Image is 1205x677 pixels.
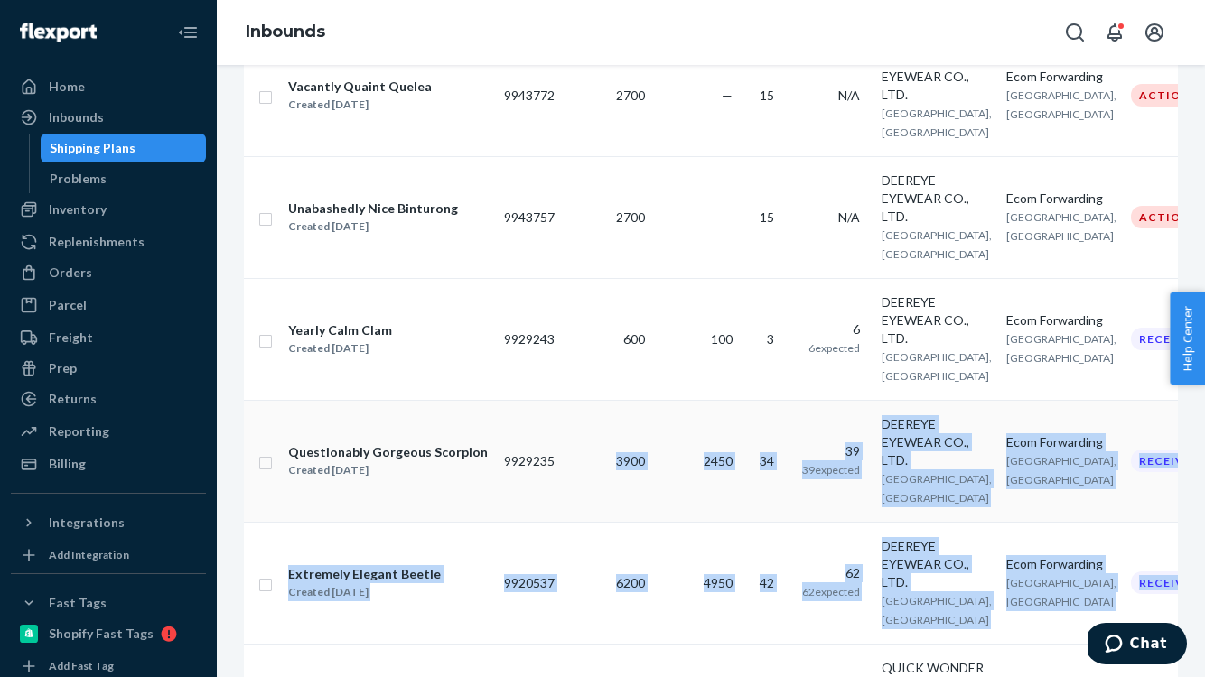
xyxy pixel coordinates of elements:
[1006,190,1116,208] div: Ecom Forwarding
[41,164,207,193] a: Problems
[882,172,992,226] div: DEEREYE EYEWEAR CO., LTD.
[11,72,206,101] a: Home
[796,564,860,582] div: 62
[616,453,645,468] span: 3900
[288,218,458,236] div: Created [DATE]
[288,199,458,218] div: Unabashedly Nice Binturong
[760,575,774,590] span: 42
[882,228,992,261] span: [GEOGRAPHIC_DATA], [GEOGRAPHIC_DATA]
[11,508,206,537] button: Integrations
[11,291,206,320] a: Parcel
[882,415,992,469] div: DEEREYE EYEWEAR CO., LTD.
[11,354,206,383] a: Prep
[1006,68,1116,86] div: Ecom Forwarding
[882,537,992,591] div: DEEREYE EYEWEAR CO., LTD.
[49,329,93,347] div: Freight
[1097,14,1133,51] button: Open notifications
[49,390,97,408] div: Returns
[288,565,441,583] div: Extremely Elegant Beetle
[802,463,860,477] span: 39 expected
[288,96,432,114] div: Created [DATE]
[49,455,86,473] div: Billing
[49,547,129,562] div: Add Integration
[11,619,206,648] a: Shopify Fast Tags
[1006,576,1116,608] span: [GEOGRAPHIC_DATA], [GEOGRAPHIC_DATA]
[711,331,733,347] span: 100
[882,107,992,139] span: [GEOGRAPHIC_DATA], [GEOGRAPHIC_DATA]
[11,589,206,617] button: Fast Tags
[704,575,733,590] span: 4950
[1006,433,1116,451] div: Ecom Forwarding
[11,450,206,478] a: Billing
[497,400,562,522] td: 9929235
[796,320,860,338] div: 6
[49,594,107,612] div: Fast Tags
[11,195,206,224] a: Inventory
[1088,623,1187,668] iframe: Opens a widget where you can chat to one of our agents
[616,88,645,103] span: 2700
[49,658,114,673] div: Add Fast Tag
[288,321,392,339] div: Yearly Calm Clam
[802,585,860,598] span: 62 expected
[760,88,774,103] span: 15
[49,514,125,532] div: Integrations
[1006,555,1116,573] div: Ecom Forwarding
[497,156,562,278] td: 9943757
[808,341,860,355] span: 6 expected
[11,544,206,566] a: Add Integration
[1006,332,1116,365] span: [GEOGRAPHIC_DATA], [GEOGRAPHIC_DATA]
[170,14,206,51] button: Close Navigation
[231,6,340,59] ol: breadcrumbs
[50,170,107,188] div: Problems
[882,293,992,348] div: DEEREYE EYEWEAR CO., LTD.
[1006,88,1116,121] span: [GEOGRAPHIC_DATA], [GEOGRAPHIC_DATA]
[11,323,206,352] a: Freight
[704,453,733,468] span: 2450
[49,422,109,441] div: Reporting
[11,258,206,287] a: Orders
[882,50,992,104] div: DEEREYE EYEWEAR CO., LTD.
[838,88,860,103] span: N/A
[20,23,97,42] img: Flexport logo
[497,522,562,644] td: 9920537
[288,443,488,461] div: Questionably Gorgeous Scorpion
[49,78,85,96] div: Home
[760,209,774,225] span: 15
[1006,210,1116,243] span: [GEOGRAPHIC_DATA], [GEOGRAPHIC_DATA]
[616,575,645,590] span: 6200
[288,78,432,96] div: Vacantly Quaint Quelea
[497,278,562,400] td: 9929243
[882,350,992,383] span: [GEOGRAPHIC_DATA], [GEOGRAPHIC_DATA]
[49,233,145,251] div: Replenishments
[49,625,154,643] div: Shopify Fast Tags
[288,461,488,479] div: Created [DATE]
[882,594,992,626] span: [GEOGRAPHIC_DATA], [GEOGRAPHIC_DATA]
[41,134,207,162] a: Shipping Plans
[50,139,135,157] div: Shipping Plans
[11,227,206,256] a: Replenishments
[623,331,645,347] span: 600
[11,655,206,677] a: Add Fast Tag
[796,442,860,460] div: 39
[1006,454,1116,487] span: [GEOGRAPHIC_DATA], [GEOGRAPHIC_DATA]
[49,200,107,218] div: Inventory
[1170,292,1205,385] button: Help Center
[497,34,562,156] td: 9943772
[49,359,77,377] div: Prep
[722,209,733,225] span: —
[11,385,206,413] a: Returns
[1006,311,1116,329] div: Ecom Forwarding
[1136,14,1172,51] button: Open account menu
[760,453,774,468] span: 34
[49,264,92,282] div: Orders
[882,472,992,505] span: [GEOGRAPHIC_DATA], [GEOGRAPHIC_DATA]
[11,103,206,132] a: Inbounds
[11,417,206,446] a: Reporting
[49,296,87,314] div: Parcel
[616,209,645,225] span: 2700
[49,108,104,126] div: Inbounds
[288,583,441,601] div: Created [DATE]
[1057,14,1093,51] button: Open Search Box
